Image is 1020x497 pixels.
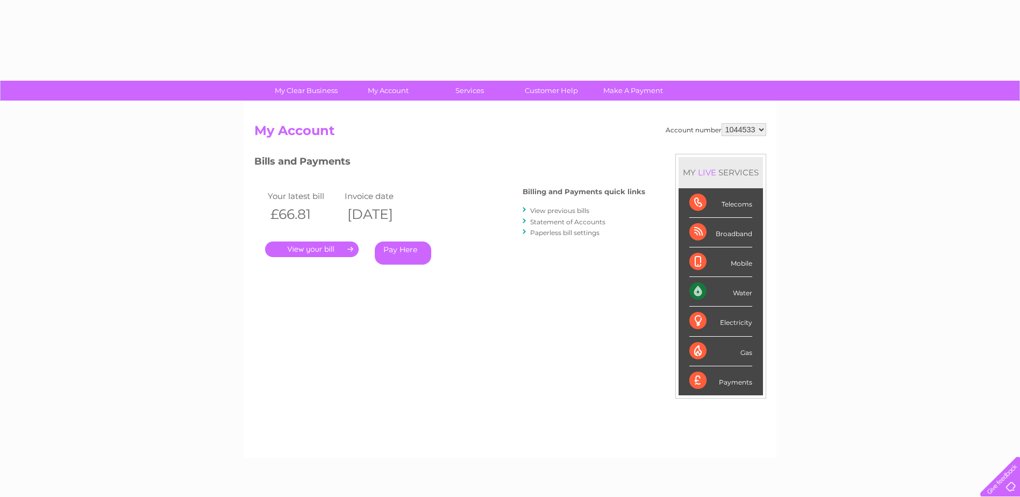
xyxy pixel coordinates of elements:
[689,366,752,395] div: Payments
[589,81,677,101] a: Make A Payment
[689,337,752,366] div: Gas
[689,277,752,307] div: Water
[689,247,752,277] div: Mobile
[342,203,419,225] th: [DATE]
[425,81,514,101] a: Services
[254,123,766,144] h2: My Account
[689,307,752,336] div: Electricity
[666,123,766,136] div: Account number
[530,207,589,215] a: View previous bills
[254,154,645,173] h3: Bills and Payments
[375,242,431,265] a: Pay Here
[265,189,343,203] td: Your latest bill
[265,242,359,257] a: .
[689,188,752,218] div: Telecoms
[507,81,596,101] a: Customer Help
[262,81,351,101] a: My Clear Business
[344,81,432,101] a: My Account
[342,189,419,203] td: Invoice date
[530,218,605,226] a: Statement of Accounts
[530,229,600,237] a: Paperless bill settings
[265,203,343,225] th: £66.81
[523,188,645,196] h4: Billing and Payments quick links
[679,157,763,188] div: MY SERVICES
[689,218,752,247] div: Broadband
[696,167,718,177] div: LIVE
